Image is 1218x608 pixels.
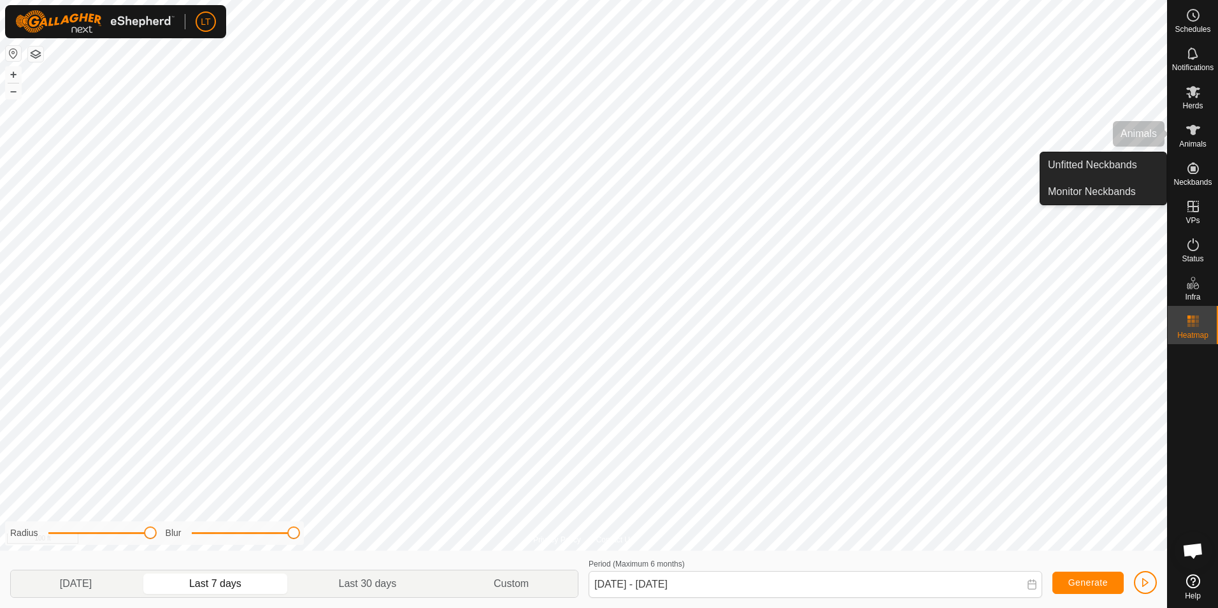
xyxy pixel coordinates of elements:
[28,47,43,62] button: Map Layers
[1173,178,1212,186] span: Neckbands
[1182,102,1203,110] span: Herds
[1048,157,1137,173] span: Unfitted Neckbands
[6,46,21,61] button: Reset Map
[533,534,581,546] a: Privacy Policy
[1048,184,1136,199] span: Monitor Neckbands
[189,576,241,591] span: Last 7 days
[60,576,92,591] span: [DATE]
[1175,25,1210,33] span: Schedules
[6,67,21,82] button: +
[1179,140,1207,148] span: Animals
[1040,152,1166,178] a: Unfitted Neckbands
[1052,572,1124,594] button: Generate
[6,83,21,99] button: –
[1185,592,1201,600] span: Help
[1168,569,1218,605] a: Help
[15,10,175,33] img: Gallagher Logo
[1182,255,1203,263] span: Status
[201,15,210,29] span: LT
[589,560,685,568] label: Period (Maximum 6 months)
[1177,331,1208,339] span: Heatmap
[1185,293,1200,301] span: Infra
[10,526,38,540] label: Radius
[1040,179,1166,205] a: Monitor Neckbands
[1174,532,1212,570] a: Open chat
[166,526,182,540] label: Blur
[1068,577,1108,588] span: Generate
[1172,64,1214,71] span: Notifications
[596,534,634,546] a: Contact Us
[494,576,529,591] span: Custom
[1186,217,1200,224] span: VPs
[339,576,397,591] span: Last 30 days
